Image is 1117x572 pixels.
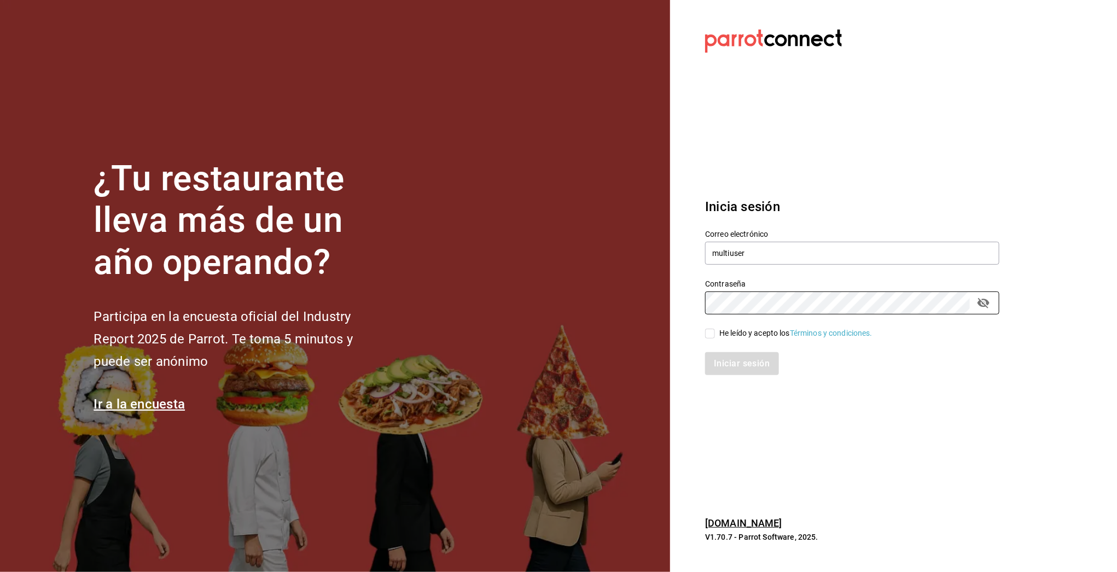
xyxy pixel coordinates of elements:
[790,329,872,337] a: Términos y condiciones.
[705,197,999,217] h3: Inicia sesión
[94,306,389,372] h2: Participa en la encuesta oficial del Industry Report 2025 de Parrot. Te toma 5 minutos y puede se...
[94,158,389,284] h1: ¿Tu restaurante lleva más de un año operando?
[705,230,999,238] label: Correo electrónico
[705,532,999,542] p: V1.70.7 - Parrot Software, 2025.
[705,242,999,265] input: Ingresa tu correo electrónico
[705,517,782,529] a: [DOMAIN_NAME]
[974,294,993,312] button: passwordField
[705,280,999,288] label: Contraseña
[94,396,185,412] a: Ir a la encuesta
[719,328,872,339] div: He leído y acepto los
